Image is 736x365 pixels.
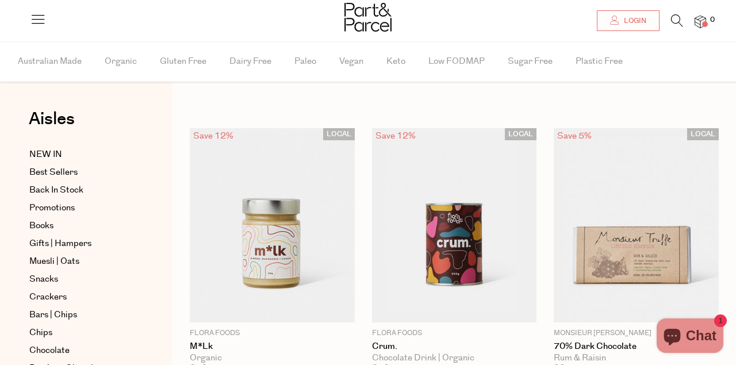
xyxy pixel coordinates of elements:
img: Crum. [372,128,537,322]
span: Keto [386,41,405,82]
a: 0 [695,16,706,28]
a: Books [29,219,134,233]
a: Promotions [29,201,134,215]
p: Monsieur [PERSON_NAME] [554,328,719,339]
div: Chocolate Drink | Organic [372,353,537,363]
span: Promotions [29,201,75,215]
div: Rum & Raisin [554,353,719,363]
a: NEW IN [29,148,134,162]
inbox-online-store-chat: Shopify online store chat [653,318,727,356]
span: Books [29,219,53,233]
a: Chips [29,326,134,340]
span: Chips [29,326,52,340]
span: LOCAL [505,128,536,140]
span: Vegan [339,41,363,82]
div: Organic [190,353,355,363]
a: Login [597,10,660,31]
a: Back In Stock [29,183,134,197]
img: Part&Parcel [344,3,392,32]
div: Save 5% [554,128,595,144]
span: Crackers [29,290,67,304]
span: Paleo [294,41,316,82]
a: Crum. [372,341,537,352]
a: Bars | Chips [29,308,134,322]
span: Muesli | Oats [29,255,79,268]
span: LOCAL [687,128,719,140]
a: 70% Dark Chocolate [554,341,719,352]
span: Login [621,16,646,26]
span: Dairy Free [229,41,271,82]
div: Save 12% [372,128,419,144]
div: Save 12% [190,128,237,144]
span: Gluten Free [160,41,206,82]
span: Bars | Chips [29,308,77,322]
span: Australian Made [18,41,82,82]
p: Flora Foods [190,328,355,339]
span: Low FODMAP [428,41,485,82]
span: Best Sellers [29,166,78,179]
span: Plastic Free [576,41,623,82]
img: 70% Dark Chocolate [554,128,719,322]
span: Sugar Free [508,41,553,82]
a: Aisles [29,110,75,139]
a: Chocolate [29,344,134,358]
span: Chocolate [29,344,70,358]
span: Back In Stock [29,183,83,197]
span: Gifts | Hampers [29,237,91,251]
a: Muesli | Oats [29,255,134,268]
a: Snacks [29,272,134,286]
span: NEW IN [29,148,62,162]
span: Snacks [29,272,58,286]
span: Aisles [29,106,75,132]
span: Organic [105,41,137,82]
p: Flora Foods [372,328,537,339]
span: LOCAL [323,128,355,140]
a: Crackers [29,290,134,304]
a: Best Sellers [29,166,134,179]
span: 0 [707,15,718,25]
a: Gifts | Hampers [29,237,134,251]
